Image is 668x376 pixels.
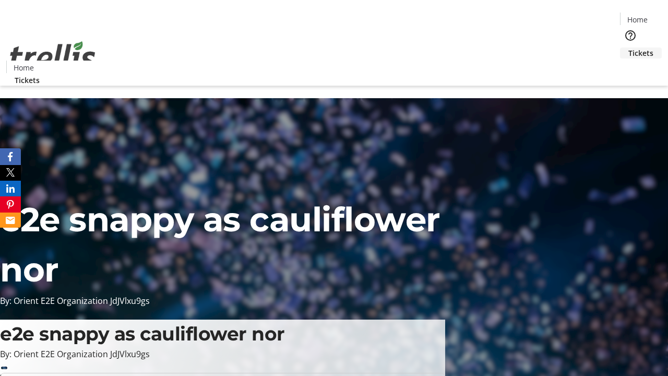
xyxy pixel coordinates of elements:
a: Home [7,62,40,73]
button: Help [620,25,641,46]
span: Home [14,62,34,73]
span: Home [627,14,648,25]
span: Tickets [628,48,653,58]
button: Cart [620,58,641,79]
a: Tickets [6,75,48,86]
span: Tickets [15,75,40,86]
a: Home [621,14,654,25]
a: Tickets [620,48,662,58]
img: Orient E2E Organization JdJVlxu9gs's Logo [6,30,99,82]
